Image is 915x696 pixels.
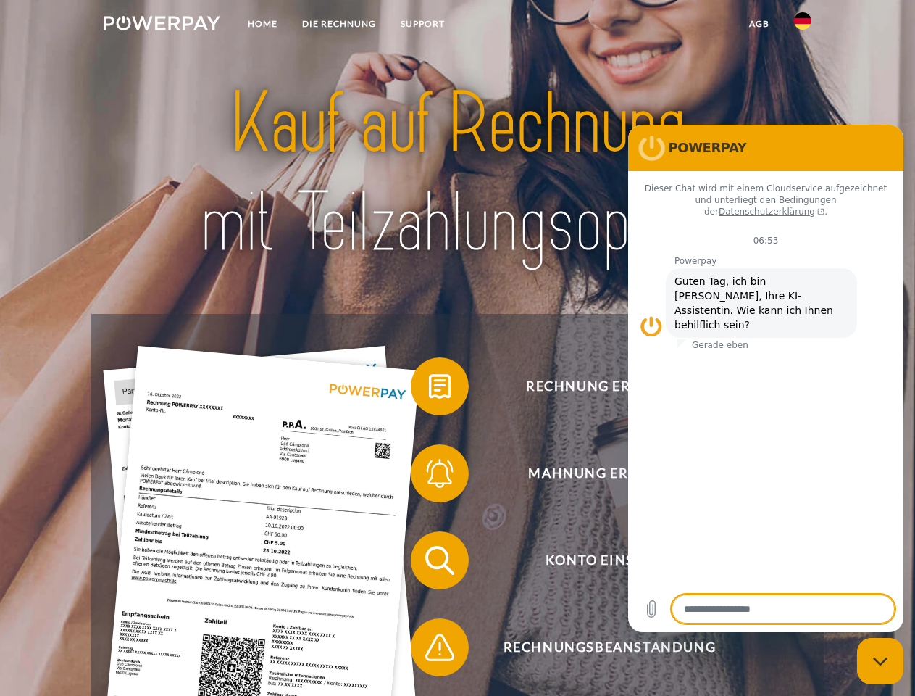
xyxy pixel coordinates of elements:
a: Home [235,11,290,37]
a: agb [737,11,782,37]
img: qb_warning.svg [422,629,458,666]
span: Rechnung erhalten? [432,357,787,415]
img: qb_bell.svg [422,455,458,492]
a: DIE RECHNUNG [290,11,388,37]
span: Mahnung erhalten? [432,444,787,502]
img: logo-powerpay-white.svg [104,16,220,30]
button: Rechnung erhalten? [411,357,787,415]
button: Mahnung erhalten? [411,444,787,502]
button: Rechnungsbeanstandung [411,618,787,676]
span: Rechnungsbeanstandung [432,618,787,676]
img: qb_bill.svg [422,368,458,405]
img: title-powerpay_de.svg [138,70,777,278]
a: SUPPORT [388,11,457,37]
img: de [794,12,811,30]
img: qb_search.svg [422,542,458,579]
iframe: Schaltfläche zum Öffnen des Messaging-Fensters; Konversation läuft [857,638,903,684]
span: Konto einsehen [432,531,787,589]
iframe: Messaging-Fenster [628,125,903,632]
button: Konto einsehen [411,531,787,589]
